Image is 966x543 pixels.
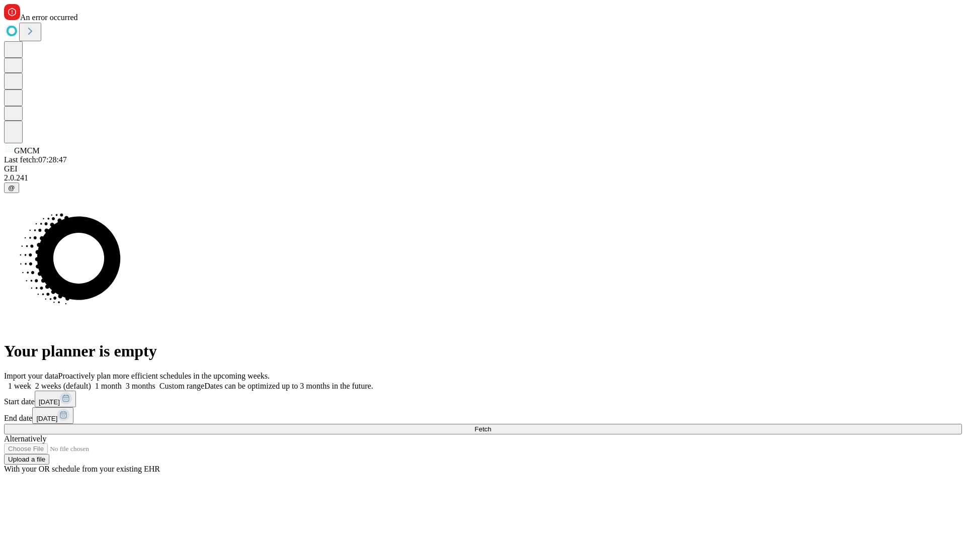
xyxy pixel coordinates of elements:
button: Fetch [4,424,962,434]
span: 1 week [8,382,31,390]
span: 3 months [126,382,155,390]
span: Alternatively [4,434,46,443]
span: @ [8,184,15,192]
span: Fetch [474,425,491,433]
span: Import your data [4,372,58,380]
div: 2.0.241 [4,173,962,183]
span: Proactively plan more efficient schedules in the upcoming weeks. [58,372,270,380]
h1: Your planner is empty [4,342,962,360]
button: [DATE] [35,391,76,407]
span: Last fetch: 07:28:47 [4,155,67,164]
button: [DATE] [32,407,73,424]
span: 1 month [95,382,122,390]
span: 2 weeks (default) [35,382,91,390]
span: An error occurred [20,13,78,22]
span: Custom range [159,382,204,390]
span: [DATE] [36,415,57,422]
span: Dates can be optimized up to 3 months in the future. [204,382,373,390]
div: Start date [4,391,962,407]
span: GMCM [14,146,40,155]
button: @ [4,183,19,193]
button: Upload a file [4,454,49,465]
div: End date [4,407,962,424]
span: [DATE] [39,398,60,406]
span: With your OR schedule from your existing EHR [4,465,160,473]
div: GEI [4,164,962,173]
